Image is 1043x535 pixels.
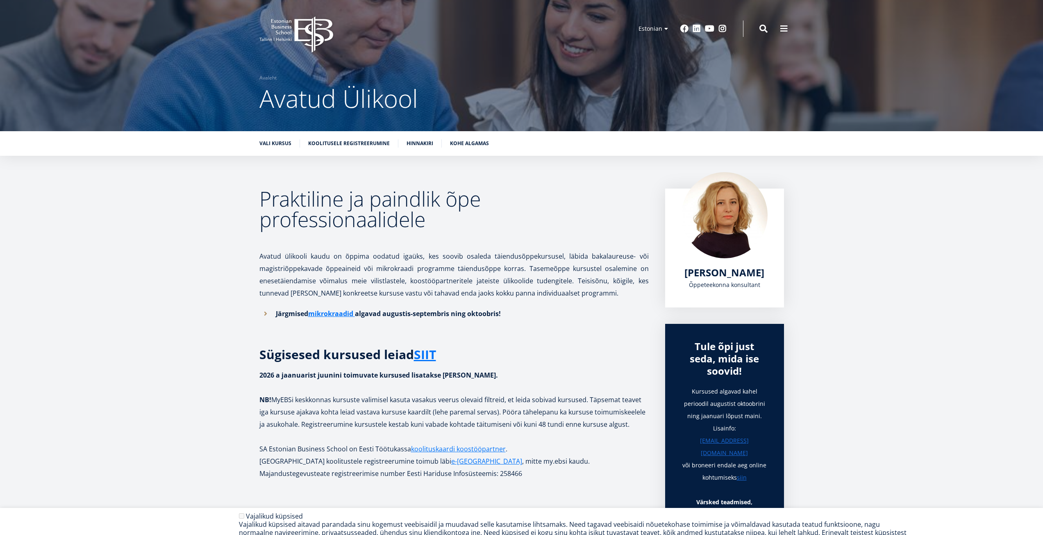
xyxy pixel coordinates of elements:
[259,346,436,363] strong: Sügisesed kursused leiad
[451,455,522,467] a: e-[GEOGRAPHIC_DATA]
[450,139,489,148] a: Kohe algamas
[682,172,768,258] img: Kadri Osula Learning Journey Advisor
[259,395,271,404] strong: NB!
[414,348,436,361] a: SIIT
[705,25,714,33] a: Youtube
[259,238,649,299] p: Avatud ülikooli kaudu on õppima oodatud igaüks, kes soovib osaleda täiendusõppekursusel, läbida b...
[259,443,649,480] p: SA Estonian Business School on Eesti Töötukassa . [GEOGRAPHIC_DATA] koolitustele registreerumine ...
[259,371,498,380] strong: 2026 a jaanuarist juunini toimuvate kursused lisatakse [PERSON_NAME].
[680,25,689,33] a: Facebook
[259,189,649,230] h2: Praktiline ja paindlik õpe professionaalidele
[682,435,768,459] a: [EMAIL_ADDRESS][DOMAIN_NAME]
[276,309,501,318] strong: Järgmised algavad augustis-septembris ning oktoobris!
[259,369,649,430] p: MyEBSi keskkonnas kursuste valimisel kasuta vasakus veerus olevaid filtreid, et leida sobivad kur...
[684,266,764,279] a: [PERSON_NAME]
[684,266,764,279] span: [PERSON_NAME]
[688,498,753,518] strong: Värsked teadmised, konkurentsieelis
[718,25,727,33] a: Instagram
[315,307,353,320] a: ikrokraadid
[682,279,768,291] div: Õppeteekonna konsultant
[308,307,315,320] a: m
[259,139,291,148] a: Vali kursus
[259,74,277,82] a: Avaleht
[682,385,768,484] h1: Kursused algavad kahel perioodil augustist oktoobrini ning jaanuari lõpust maini. Lisainfo: või b...
[693,25,701,33] a: Linkedin
[737,471,747,484] a: siin
[259,82,418,115] span: Avatud Ülikool
[411,443,506,455] a: koolituskaardi koostööpartner
[246,512,303,521] label: Vajalikud küpsised
[407,139,433,148] a: Hinnakiri
[682,340,768,377] div: Tule õpi just seda, mida ise soovid!
[308,139,390,148] a: Koolitusele registreerumine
